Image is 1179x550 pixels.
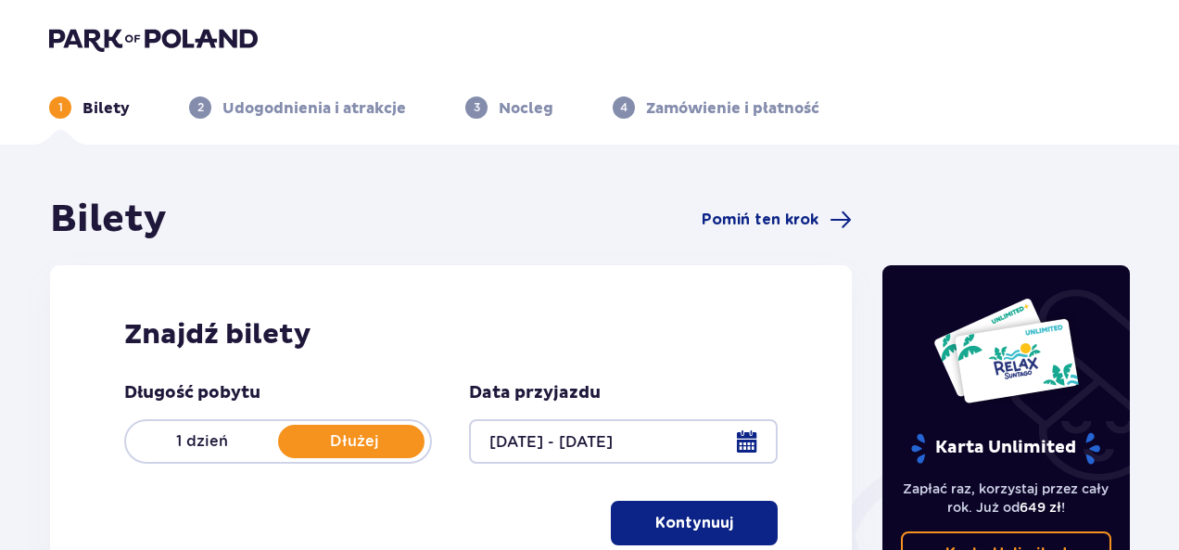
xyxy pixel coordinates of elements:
p: Zapłać raz, korzystaj przez cały rok. Już od ! [901,480,1112,517]
img: Dwie karty całoroczne do Suntago z napisem 'UNLIMITED RELAX', na białym tle z tropikalnymi liśćmi... [932,297,1080,404]
p: Karta Unlimited [909,432,1102,465]
p: 2 [197,99,204,116]
p: Długość pobytu [124,382,260,404]
span: 649 zł [1020,500,1061,515]
p: Dłużej [278,431,430,452]
p: Udogodnienia i atrakcje [222,98,406,119]
div: 1Bilety [49,96,130,119]
button: Kontynuuj [611,501,778,545]
img: Park of Poland logo [49,26,258,52]
p: Bilety [82,98,130,119]
p: 3 [474,99,480,116]
h1: Bilety [50,197,167,243]
div: 2Udogodnienia i atrakcje [189,96,406,119]
p: Data przyjazdu [469,382,601,404]
div: 3Nocleg [465,96,553,119]
p: 4 [620,99,628,116]
p: 1 dzień [126,431,278,452]
div: 4Zamówienie i płatność [613,96,819,119]
h2: Znajdź bilety [124,317,778,352]
a: Pomiń ten krok [702,209,852,231]
p: Kontynuuj [655,513,733,533]
span: Pomiń ten krok [702,210,818,230]
p: Zamówienie i płatność [646,98,819,119]
p: Nocleg [499,98,553,119]
p: 1 [58,99,63,116]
